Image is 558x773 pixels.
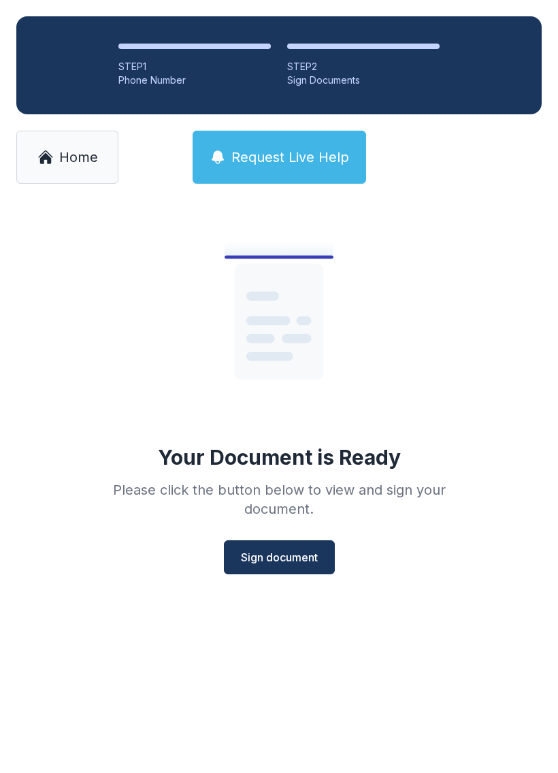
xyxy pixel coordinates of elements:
div: Phone Number [118,73,271,87]
div: Please click the button below to view and sign your document. [83,480,475,519]
span: Home [59,148,98,167]
span: Request Live Help [231,148,349,167]
div: STEP 1 [118,60,271,73]
div: STEP 2 [287,60,440,73]
div: Your Document is Ready [158,445,401,470]
div: Sign Documents [287,73,440,87]
span: Sign document [241,549,318,565]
